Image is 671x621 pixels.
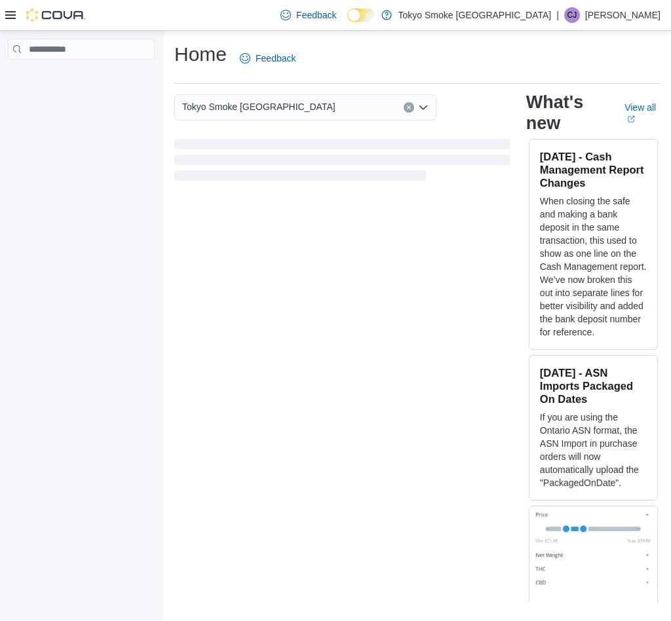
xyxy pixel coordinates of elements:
[624,102,661,123] a: View allExternal link
[627,115,635,123] svg: External link
[347,22,348,23] span: Dark Mode
[347,9,375,22] input: Dark Mode
[296,9,336,22] span: Feedback
[540,411,647,489] p: If you are using the Ontario ASN format, the ASN Import in purchase orders will now automatically...
[174,41,227,67] h1: Home
[556,7,559,23] p: |
[8,62,155,94] nav: Complex example
[235,45,301,71] a: Feedback
[398,7,552,23] p: Tokyo Smoke [GEOGRAPHIC_DATA]
[182,99,335,115] span: Tokyo Smoke [GEOGRAPHIC_DATA]
[418,102,429,113] button: Open list of options
[567,7,577,23] span: CJ
[540,195,647,339] p: When closing the safe and making a bank deposit in the same transaction, this used to show as one...
[526,92,609,134] h2: What's new
[585,7,661,23] p: [PERSON_NAME]
[540,366,647,405] h3: [DATE] - ASN Imports Packaged On Dates
[275,2,341,28] a: Feedback
[404,102,414,113] button: Clear input
[540,150,647,189] h3: [DATE] - Cash Management Report Changes
[174,141,510,183] span: Loading
[26,9,85,22] img: Cova
[564,7,580,23] div: Cassidy Jones
[256,52,296,65] span: Feedback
